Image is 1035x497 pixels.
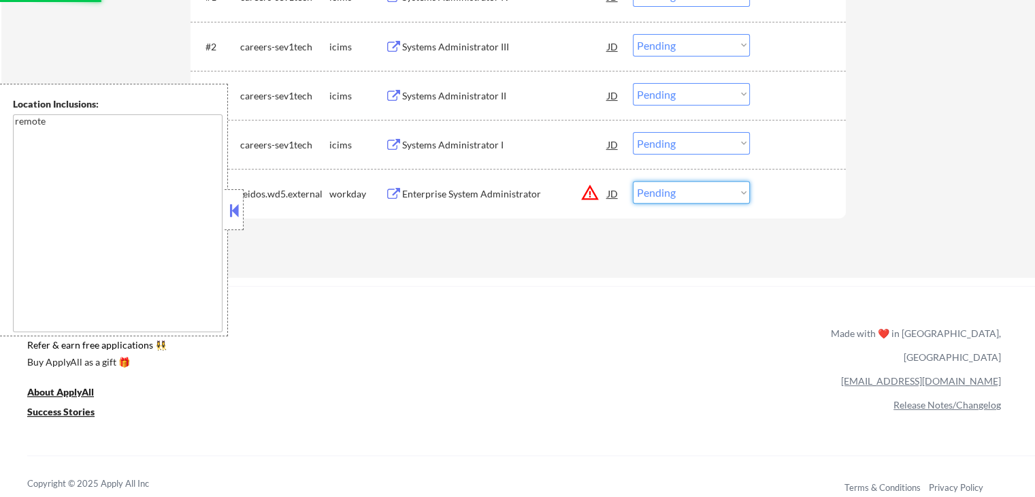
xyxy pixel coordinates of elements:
[402,40,608,54] div: Systems Administrator III
[206,40,229,54] div: #2
[240,89,329,103] div: careers-sev1tech
[329,138,385,152] div: icims
[329,187,385,201] div: workday
[844,482,921,493] a: Terms & Conditions
[240,187,329,201] div: leidos.wd5.external
[27,386,94,398] u: About ApplyAll
[402,187,608,201] div: Enterprise System Administrator
[606,34,620,59] div: JD
[841,375,1001,387] a: [EMAIL_ADDRESS][DOMAIN_NAME]
[402,138,608,152] div: Systems Administrator I
[606,181,620,206] div: JD
[929,482,983,493] a: Privacy Policy
[240,138,329,152] div: careers-sev1tech
[825,321,1001,369] div: Made with ❤️ in [GEOGRAPHIC_DATA], [GEOGRAPHIC_DATA]
[27,357,163,367] div: Buy ApplyAll as a gift 🎁
[27,340,546,355] a: Refer & earn free applications 👯‍♀️
[13,97,223,111] div: Location Inclusions:
[240,40,329,54] div: careers-sev1tech
[606,132,620,157] div: JD
[606,83,620,108] div: JD
[27,477,184,491] div: Copyright © 2025 Apply All Inc
[329,40,385,54] div: icims
[27,404,113,421] a: Success Stories
[580,183,599,202] button: warning_amber
[402,89,608,103] div: Systems Administrator II
[27,406,95,417] u: Success Stories
[893,399,1001,411] a: Release Notes/Changelog
[329,89,385,103] div: icims
[27,355,163,372] a: Buy ApplyAll as a gift 🎁
[27,385,113,402] a: About ApplyAll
